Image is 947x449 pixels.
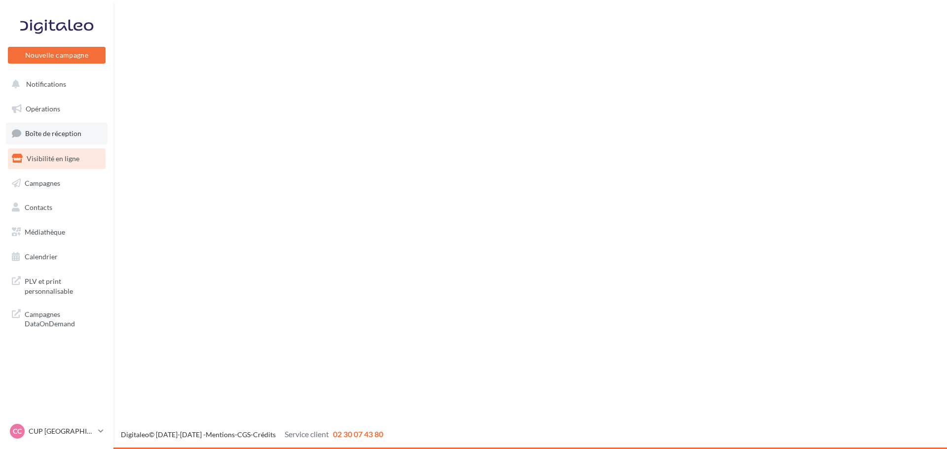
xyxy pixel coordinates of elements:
[8,422,106,441] a: CC CUP [GEOGRAPHIC_DATA]
[206,430,235,439] a: Mentions
[25,308,102,329] span: Campagnes DataOnDemand
[27,154,79,163] span: Visibilité en ligne
[25,203,52,211] span: Contacts
[121,430,383,439] span: © [DATE]-[DATE] - - -
[25,178,60,187] span: Campagnes
[6,123,108,144] a: Boîte de réception
[13,426,22,436] span: CC
[25,275,102,296] span: PLV et print personnalisable
[6,173,108,194] a: Campagnes
[237,430,251,439] a: CGS
[6,99,108,119] a: Opérations
[29,426,94,436] p: CUP [GEOGRAPHIC_DATA]
[6,271,108,300] a: PLV et print personnalisable
[6,246,108,267] a: Calendrier
[6,148,108,169] a: Visibilité en ligne
[26,104,60,113] span: Opérations
[25,228,65,236] span: Médiathèque
[6,222,108,242] a: Médiathèque
[285,429,329,439] span: Service client
[25,129,81,138] span: Boîte de réception
[6,197,108,218] a: Contacts
[6,304,108,333] a: Campagnes DataOnDemand
[26,80,66,88] span: Notifications
[25,252,58,261] span: Calendrier
[6,74,104,95] button: Notifications
[253,430,276,439] a: Crédits
[121,430,149,439] a: Digitaleo
[333,429,383,439] span: 02 30 07 43 80
[8,47,106,64] button: Nouvelle campagne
